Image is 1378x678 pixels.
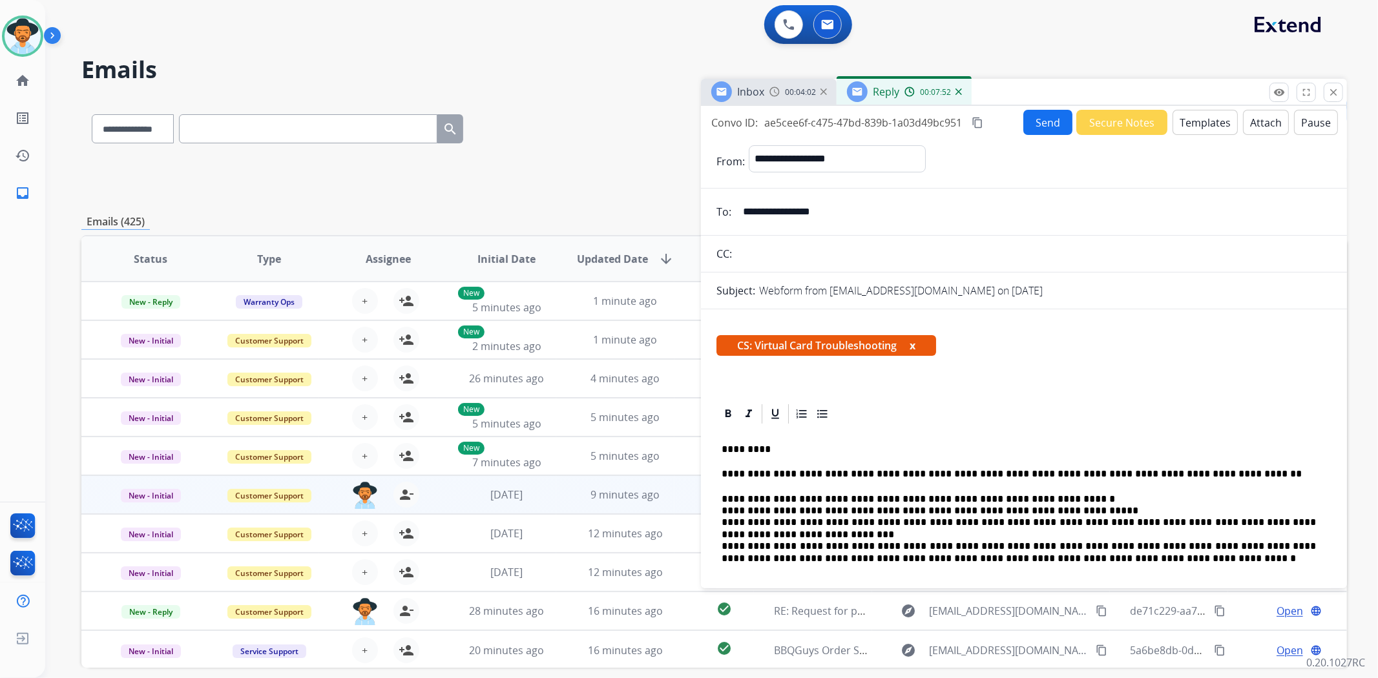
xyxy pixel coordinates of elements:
mat-icon: content_copy [1096,605,1107,617]
span: Assignee [366,251,411,267]
div: Bold [718,404,738,424]
mat-icon: person_add [399,448,414,464]
span: New - Reply [121,605,180,619]
mat-icon: content_copy [972,117,983,128]
p: Convo ID: [711,115,758,130]
mat-icon: language [1310,605,1322,617]
span: 5 minutes ago [590,449,660,463]
img: agent-avatar [352,482,378,509]
span: 5a6be8db-0d5f-411e-a37c-896c58a590cf [1131,643,1325,657]
span: 2 minutes ago [472,339,541,353]
mat-icon: arrow_downward [658,251,674,267]
span: Customer Support [227,334,311,347]
span: ae5cee6f-c475-47bd-839b-1a03d49bc951 [764,116,962,130]
span: Customer Support [227,605,311,619]
p: From: [716,154,745,169]
span: New - Initial [121,411,181,425]
p: Emails (425) [81,214,150,230]
mat-icon: person_add [399,332,414,347]
button: x [910,338,915,353]
span: 5 minutes ago [590,410,660,424]
mat-icon: explore [901,642,916,658]
mat-icon: person_remove [399,487,414,502]
p: New [458,287,485,300]
button: + [352,520,378,546]
div: Italic [739,404,758,424]
span: 00:07:52 [920,87,951,98]
span: [DATE] [490,565,523,579]
span: Updated Date [577,251,648,267]
span: Customer Support [227,373,311,386]
span: Customer Support [227,450,311,464]
span: + [362,332,368,347]
span: 5 minutes ago [472,300,541,314]
mat-icon: check_circle [716,601,732,617]
span: 20 minutes ago [469,643,544,657]
img: agent-avatar [352,598,378,625]
p: New [458,325,485,338]
span: New - Initial [121,644,181,658]
span: [EMAIL_ADDRESS][DOMAIN_NAME] [929,603,1088,619]
span: New - Initial [121,566,181,580]
span: Service Support [233,644,306,658]
span: + [362,642,368,658]
p: To: [716,204,731,220]
span: CS: Virtual Card Troubleshooting [716,335,936,356]
span: Customer Support [227,566,311,580]
mat-icon: close [1328,87,1339,98]
p: New [458,442,485,455]
button: + [352,443,378,469]
button: + [352,327,378,353]
span: Open [1277,603,1303,619]
button: Attach [1243,110,1289,135]
span: 7 minutes ago [472,455,541,469]
button: + [352,288,378,314]
span: 28 minutes ago [469,604,544,618]
span: [DATE] [490,488,523,502]
mat-icon: history [15,148,30,163]
span: New - Initial [121,373,181,386]
span: Inbox [737,85,764,99]
button: + [352,559,378,585]
mat-icon: content_copy [1214,644,1226,656]
span: de71c229-aa7f-4a07-a1a0-beab68ab17aa [1131,604,1329,618]
mat-icon: home [15,73,30,88]
div: Ordered List [792,404,811,424]
span: Customer Support [227,528,311,541]
span: New - Initial [121,334,181,347]
mat-icon: explore [901,603,916,619]
img: avatar [5,18,41,54]
button: Secure Notes [1076,110,1167,135]
span: + [362,409,368,425]
span: + [362,448,368,464]
button: + [352,365,378,391]
span: + [362,371,368,386]
span: Type [257,251,281,267]
mat-icon: fullscreen [1300,87,1312,98]
span: 1 minute ago [593,294,657,308]
span: Open [1277,642,1303,658]
button: Send [1023,110,1072,135]
button: + [352,637,378,663]
span: Customer Support [227,411,311,425]
span: 12 minutes ago [588,565,663,579]
mat-icon: person_remove [399,603,414,619]
span: 12 minutes ago [588,526,663,540]
mat-icon: person_add [399,642,414,658]
mat-icon: person_add [399,526,414,541]
mat-icon: check_circle [716,641,732,656]
span: 9 minutes ago [590,488,660,502]
p: Webform from [EMAIL_ADDRESS][DOMAIN_NAME] on [DATE] [759,283,1043,298]
span: RE: Request for photos [775,604,886,618]
span: Status [134,251,167,267]
mat-icon: content_copy [1096,644,1107,656]
mat-icon: content_copy [1214,605,1226,617]
span: BBQGuys Order Shipped [775,643,894,657]
span: Initial Date [477,251,536,267]
span: 00:04:02 [785,87,816,98]
span: New - Initial [121,528,181,541]
mat-icon: language [1310,644,1322,656]
p: CC: [716,246,732,262]
span: 26 minutes ago [469,371,544,385]
h2: Emails [81,57,1347,83]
